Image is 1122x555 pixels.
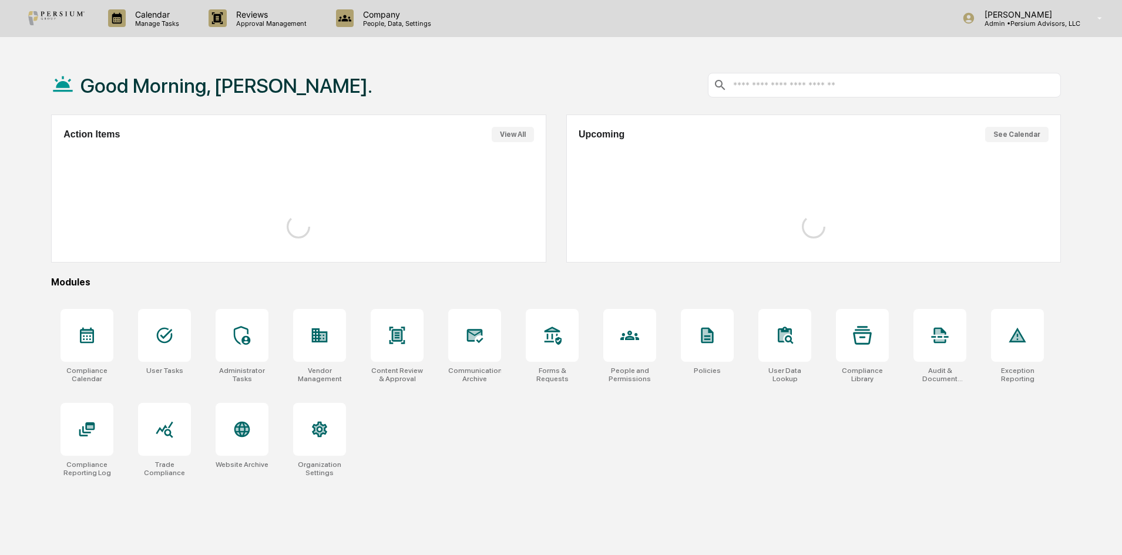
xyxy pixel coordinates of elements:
[138,460,191,477] div: Trade Compliance
[448,366,501,383] div: Communications Archive
[51,277,1061,288] div: Modules
[991,366,1044,383] div: Exception Reporting
[371,366,424,383] div: Content Review & Approval
[126,9,185,19] p: Calendar
[975,9,1080,19] p: [PERSON_NAME]
[227,9,313,19] p: Reviews
[216,366,268,383] div: Administrator Tasks
[694,366,721,375] div: Policies
[227,19,313,28] p: Approval Management
[985,127,1049,142] button: See Calendar
[603,366,656,383] div: People and Permissions
[80,74,372,97] h1: Good Morning, [PERSON_NAME].
[354,19,437,28] p: People, Data, Settings
[293,366,346,383] div: Vendor Management
[293,460,346,477] div: Organization Settings
[216,460,268,469] div: Website Archive
[146,366,183,375] div: User Tasks
[354,9,437,19] p: Company
[28,11,85,25] img: logo
[61,366,113,383] div: Compliance Calendar
[492,127,534,142] button: View All
[975,19,1080,28] p: Admin • Persium Advisors, LLC
[526,366,579,383] div: Forms & Requests
[758,366,811,383] div: User Data Lookup
[836,366,889,383] div: Compliance Library
[126,19,185,28] p: Manage Tasks
[579,129,624,140] h2: Upcoming
[913,366,966,383] div: Audit & Document Logs
[61,460,113,477] div: Compliance Reporting Log
[63,129,120,140] h2: Action Items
